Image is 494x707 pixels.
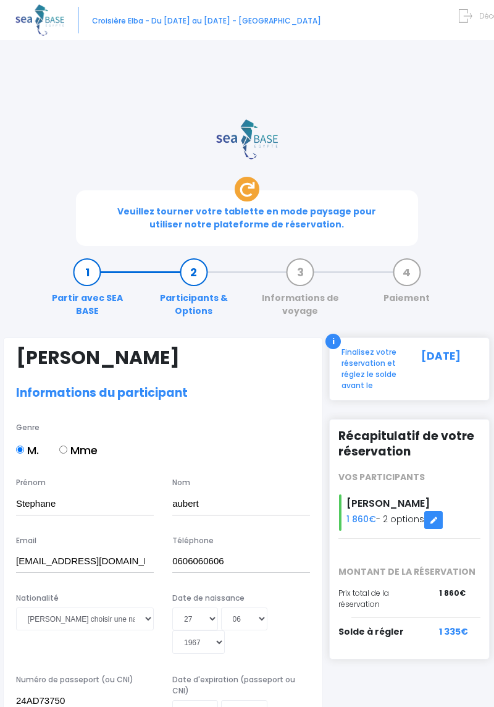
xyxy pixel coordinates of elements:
span: 1 860€ [346,514,376,526]
h2: Récapitulatif de votre réservation [338,428,480,459]
a: Informations de voyage [247,266,354,318]
label: M. [16,442,39,459]
div: i [325,334,341,349]
a: Partir avec SEA BASE [34,266,141,318]
a: Participants & Options [141,266,248,318]
span: Prix total de la réservation [338,588,389,609]
a: Paiement [377,266,436,305]
span: Solde à régler [338,625,404,638]
label: Prénom [16,477,46,488]
label: Mme [59,442,98,459]
input: M. [16,446,24,454]
label: Nationalité [16,593,59,604]
span: Veuillez tourner votre tablette en mode paysage pour utiliser notre plateforme de réservation. [117,205,376,231]
div: [DATE] [421,347,480,391]
div: VOS PARTICIPANTS [329,471,490,484]
h1: [PERSON_NAME] [16,347,310,369]
label: Date d'expiration (passeport ou CNI) [172,674,310,696]
div: - 2 options [329,494,490,531]
h2: Informations du participant [16,386,310,400]
label: Nom [172,477,190,488]
label: Genre [16,422,40,433]
span: Croisière Elba - Du [DATE] au [DATE] - [GEOGRAPHIC_DATA] [92,15,321,26]
span: MONTANT DE LA RÉSERVATION [329,565,490,578]
span: [PERSON_NAME] [346,496,430,510]
input: Mme [59,446,67,454]
label: Numéro de passeport (ou CNI) [16,674,133,685]
label: Email [16,535,36,546]
span: 1 860€ [439,588,466,599]
label: Date de naissance [172,593,245,604]
div: Finalisez votre réservation et réglez le solde avant le [339,347,421,391]
span: 1 335€ [439,625,468,638]
label: Téléphone [172,535,214,546]
img: logo_color1.png [216,119,278,159]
